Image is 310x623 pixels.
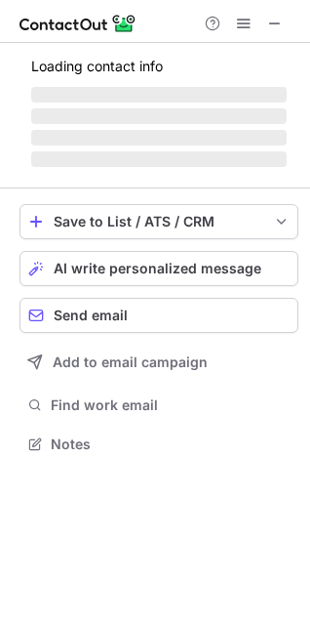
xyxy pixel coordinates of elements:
button: Send email [19,298,298,333]
span: ‌ [31,108,287,124]
span: AI write personalized message [54,261,261,276]
p: Loading contact info [31,59,287,74]
span: Add to email campaign [53,354,208,370]
button: Find work email [19,392,298,419]
button: save-profile-one-click [19,204,298,239]
span: ‌ [31,151,287,167]
span: ‌ [31,130,287,145]
button: Add to email campaign [19,345,298,380]
span: Send email [54,308,128,323]
img: ContactOut v5.3.10 [19,12,136,35]
span: ‌ [31,87,287,103]
div: Save to List / ATS / CRM [54,214,264,229]
button: Notes [19,431,298,458]
span: Notes [51,436,291,453]
span: Find work email [51,396,291,414]
button: AI write personalized message [19,251,298,286]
